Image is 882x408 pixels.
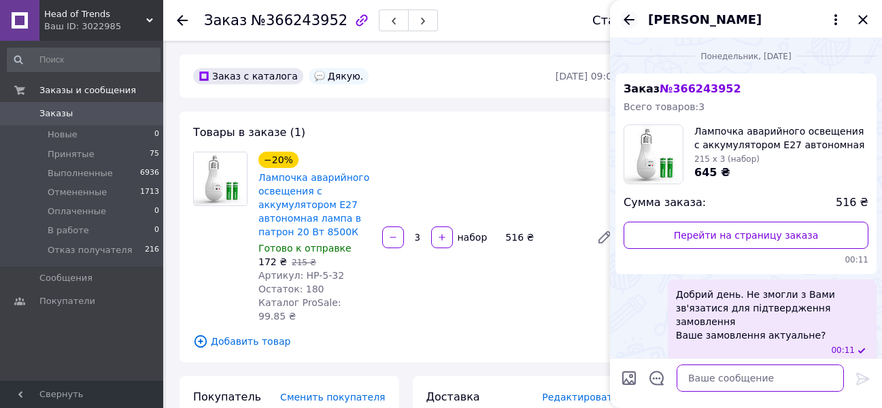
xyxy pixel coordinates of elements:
[694,124,868,152] span: Лампочка аварийного освещения с аккумулятором E27 автономная лампа в патрон 20 Вт 8500К
[694,154,760,164] span: 215 x 3 (набор)
[39,84,136,97] span: Заказы и сообщения
[48,167,113,180] span: Выполненные
[621,12,637,28] button: Назад
[500,228,586,247] div: 516 ₴
[193,334,618,349] span: Добавить товар
[556,71,618,82] time: [DATE] 09:07
[44,8,146,20] span: Head of Trends
[624,195,706,211] span: Сумма заказа:
[48,224,89,237] span: В работе
[280,392,385,403] span: Сменить покупателя
[426,390,480,403] span: Доставка
[48,129,78,141] span: Новые
[39,107,73,120] span: Заказы
[145,244,159,256] span: 216
[676,288,868,342] span: Добрий день. Не змогли з Вами зв'язатися для підтвердження замовлення Ваше замовлення актуальне?
[624,101,705,112] span: Всего товаров: 3
[454,231,489,244] div: набор
[592,14,683,27] div: Статус заказа
[154,224,159,237] span: 0
[251,12,347,29] span: №366243952
[48,186,107,199] span: Отмененные
[624,125,683,184] img: 6686079503_w100_h100_lampochka-avarijnogo-osvescheniya.jpg
[624,222,868,249] a: Перейти на страницу заказа
[648,11,762,29] span: [PERSON_NAME]
[258,172,369,237] a: Лампочка аварийного освещения с аккумулятором E27 автономная лампа в патрон 20 Вт 8500К
[258,284,324,294] span: Остаток: 180
[258,152,299,168] div: −20%
[855,12,871,28] button: Закрыть
[44,20,163,33] div: Ваш ID: 3022985
[258,297,341,322] span: Каталог ProSale: 99.85 ₴
[140,186,159,199] span: 1713
[624,82,741,95] span: Заказ
[695,51,796,63] span: понедельник, [DATE]
[39,272,92,284] span: Сообщения
[258,270,344,281] span: Артикул: HP-5-32
[177,14,188,27] div: Вернуться назад
[309,68,369,84] div: Дякую.
[292,258,316,267] span: 215 ₴
[314,71,325,82] img: :speech_balloon:
[7,48,160,72] input: Поиск
[193,126,305,139] span: Товары в заказе (1)
[150,148,159,160] span: 75
[836,195,868,211] span: 516 ₴
[48,205,106,218] span: Оплаченные
[193,390,261,403] span: Покупатель
[154,205,159,218] span: 0
[694,166,730,179] span: 645 ₴
[154,129,159,141] span: 0
[258,256,287,267] span: 172 ₴
[648,11,844,29] button: [PERSON_NAME]
[258,243,352,254] span: Готово к отправке
[542,392,618,403] span: Редактировать
[140,167,159,180] span: 6936
[831,345,855,356] span: 00:11 13.10.2025
[204,12,247,29] span: Заказ
[591,224,618,251] a: Редактировать
[660,82,741,95] span: № 366243952
[48,244,132,256] span: Отказ получателя
[194,152,247,205] img: Лампочка аварийного освещения с аккумулятором E27 автономная лампа в патрон 20 Вт 8500К
[624,254,868,266] span: 00:11 13.10.2025
[615,49,877,63] div: 13.10.2025
[48,148,95,160] span: Принятые
[648,369,666,387] button: Открыть шаблоны ответов
[193,68,303,84] div: Заказ с каталога
[39,295,95,307] span: Покупатели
